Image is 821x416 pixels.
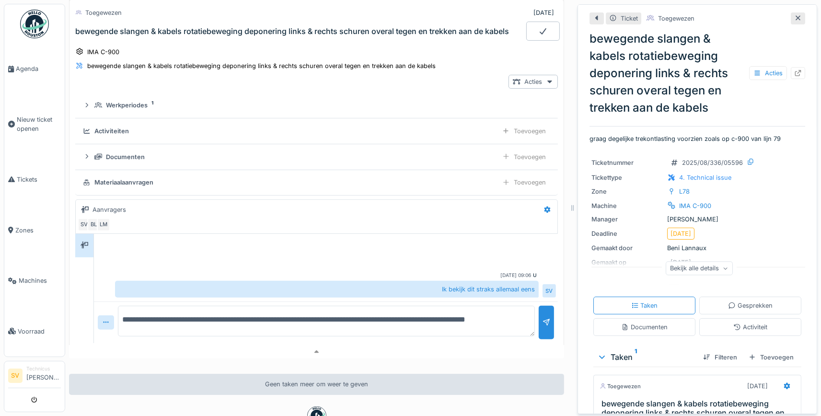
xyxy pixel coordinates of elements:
[597,351,695,363] div: Taken
[590,134,805,143] p: graag degelijke trekontlasting voorzien zoals op c-900 van lijn 79
[4,44,65,94] a: Agenda
[79,148,554,166] summary: DocumentenToevoegen
[728,301,773,310] div: Gesprekken
[498,150,550,164] div: Toevoegen
[16,64,61,73] span: Agenda
[4,255,65,306] a: Machines
[26,365,61,372] div: Technicus
[682,158,743,167] div: 2025/08/336/05596
[75,27,509,36] div: bewegende slangen & kabels rotatiebeweging deponering links & rechts schuren overal tegen en trek...
[85,8,122,17] div: Toegewezen
[533,8,554,17] div: [DATE]
[591,215,803,224] div: [PERSON_NAME]
[4,205,65,255] a: Zones
[18,327,61,336] span: Voorraad
[591,229,663,238] div: Deadline
[591,215,663,224] div: Manager
[15,226,61,235] span: Zones
[631,301,658,310] div: Taken
[78,218,91,231] div: SV
[658,14,694,23] div: Toegewezen
[509,75,558,89] div: Acties
[93,205,126,214] div: Aanvragers
[679,173,731,182] div: 4. Technical issue
[500,272,531,279] div: [DATE] 09:06
[94,127,129,136] div: Activiteiten
[498,175,550,189] div: Toevoegen
[94,178,153,187] div: Materiaalaanvragen
[747,381,768,391] div: [DATE]
[543,284,556,298] div: SV
[749,66,787,80] div: Acties
[8,365,61,388] a: SV Technicus[PERSON_NAME]
[591,201,663,210] div: Machine
[4,306,65,357] a: Voorraad
[591,243,803,253] div: Beni Lannaux
[79,122,554,140] summary: ActiviteitenToevoegen
[4,94,65,154] a: Nieuw ticket openen
[79,174,554,192] summary: MateriaalaanvragenToevoegen
[87,61,436,70] div: bewegende slangen & kabels rotatiebeweging deponering links & rechts schuren overal tegen en trek...
[498,124,550,138] div: Toevoegen
[733,323,767,332] div: Activiteit
[590,30,805,116] div: bewegende slangen & kabels rotatiebeweging deponering links & rechts schuren overal tegen en trek...
[106,101,148,110] div: Werkperiodes
[87,47,119,57] div: IMA C-900
[679,187,690,196] div: L78
[106,152,145,162] div: Documenten
[79,96,554,114] summary: Werkperiodes1
[635,351,637,363] sup: 1
[8,369,23,383] li: SV
[115,281,539,298] div: Ik bekijk dit straks allemaal eens
[87,218,101,231] div: BL
[666,261,733,275] div: Bekijk alle details
[26,365,61,386] li: [PERSON_NAME]
[699,351,741,364] div: Filteren
[591,187,663,196] div: Zone
[4,154,65,205] a: Tickets
[533,272,537,279] div: U
[679,201,711,210] div: IMA C-900
[591,158,663,167] div: Ticketnummer
[97,218,110,231] div: LM
[69,374,564,394] div: Geen taken meer om weer te geven
[17,115,61,133] span: Nieuw ticket openen
[20,10,49,38] img: Badge_color-CXgf-gQk.svg
[621,14,638,23] div: Ticket
[745,351,798,364] div: Toevoegen
[591,243,663,253] div: Gemaakt door
[621,323,668,332] div: Documenten
[600,382,641,391] div: Toegewezen
[591,173,663,182] div: Tickettype
[19,276,61,285] span: Machines
[671,229,691,238] div: [DATE]
[17,175,61,184] span: Tickets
